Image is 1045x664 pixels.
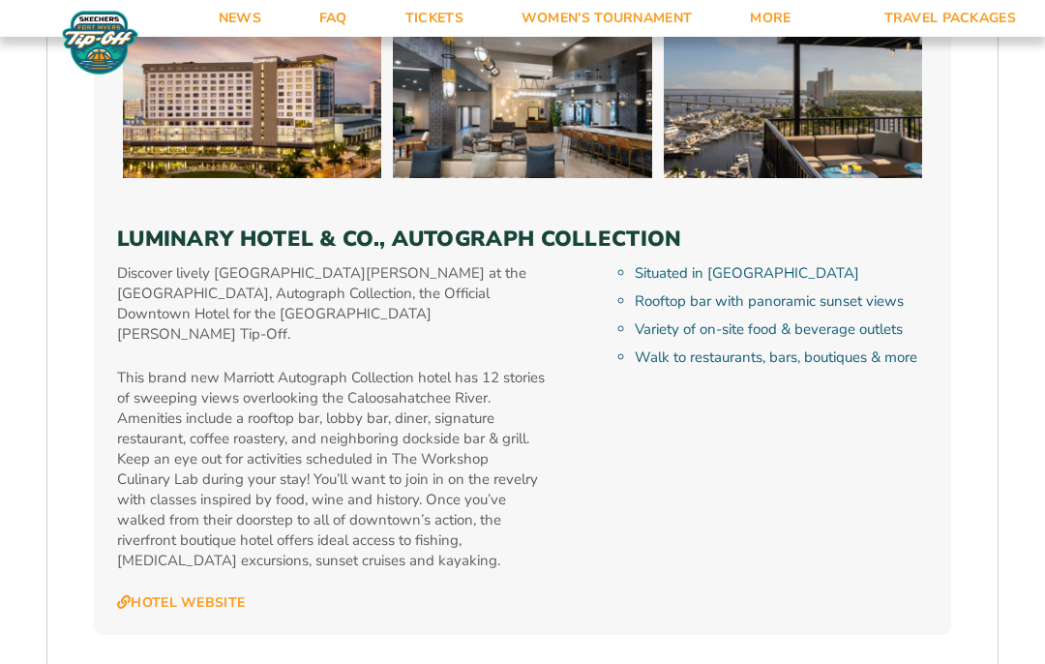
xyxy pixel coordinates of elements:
[635,319,928,340] li: Variety of on-site food & beverage outlets
[664,33,922,178] img: Luminary Hotel & Co., Autograph Collection (2025 BEACH)
[393,33,651,178] img: Luminary Hotel & Co., Autograph Collection (2025 BEACH)
[635,263,928,284] li: Situated in [GEOGRAPHIC_DATA]
[117,368,546,571] p: This brand new Marriott Autograph Collection hotel has 12 stories of sweeping views overlooking t...
[117,226,928,252] h3: Luminary Hotel & Co., Autograph Collection
[123,33,381,178] img: Luminary Hotel & Co., Autograph Collection (2025 BEACH)
[635,291,928,312] li: Rooftop bar with panoramic sunset views
[117,594,245,612] a: Hotel Website
[58,10,142,75] img: Fort Myers Tip-Off
[117,263,546,345] p: Discover lively [GEOGRAPHIC_DATA][PERSON_NAME] at the [GEOGRAPHIC_DATA], Autograph Collection, th...
[635,347,928,368] li: Walk to restaurants, bars, boutiques & more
